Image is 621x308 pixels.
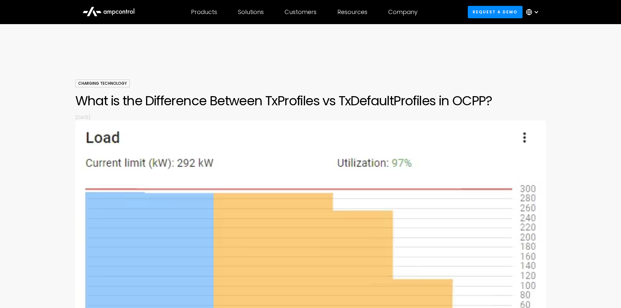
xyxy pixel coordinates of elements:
[238,8,264,16] div: Solutions
[285,8,317,16] div: Customers
[468,6,523,18] a: Request a demo
[191,8,217,16] div: Products
[75,93,546,109] h1: What is the Difference Between TxProfiles vs TxDefaultProfiles in OCPP?
[337,8,367,16] div: Resources
[75,80,130,87] div: Charging Technology
[75,114,546,121] p: [DATE]
[388,8,418,16] div: Company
